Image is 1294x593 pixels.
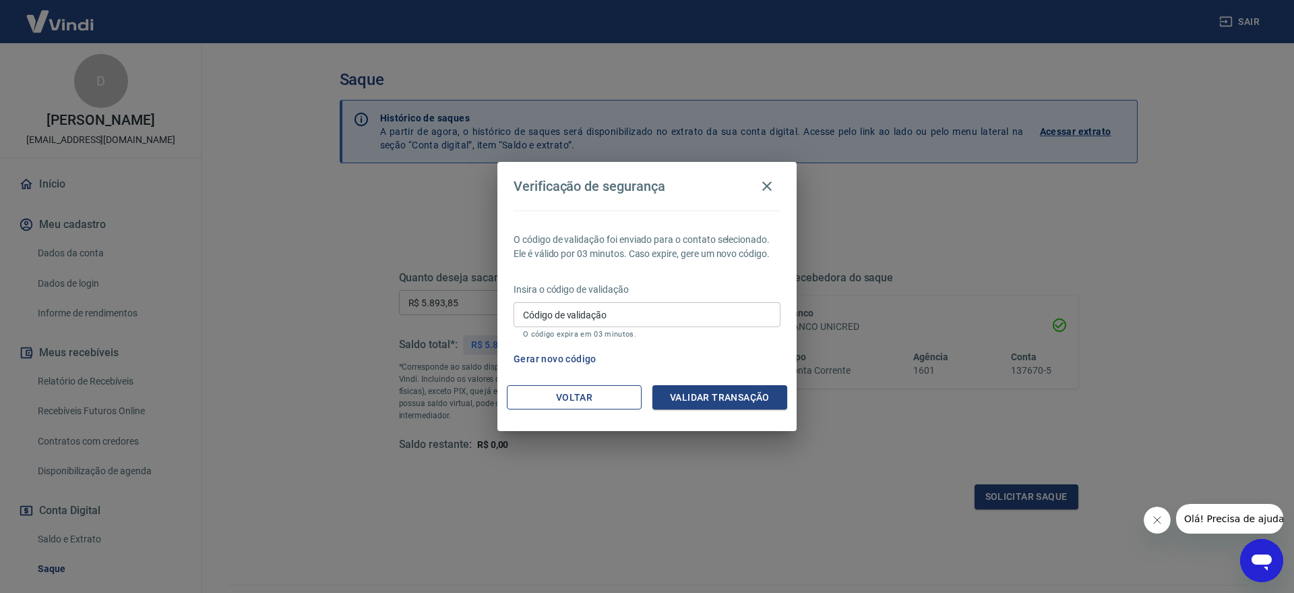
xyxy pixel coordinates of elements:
h4: Verificação de segurança [514,178,665,194]
button: Validar transação [652,385,787,410]
p: O código de validação foi enviado para o contato selecionado. Ele é válido por 03 minutos. Caso e... [514,233,780,261]
button: Voltar [507,385,642,410]
iframe: Mensagem da empresa [1176,504,1283,534]
p: O código expira em 03 minutos. [523,330,771,339]
p: Insira o código de validação [514,283,780,297]
iframe: Fechar mensagem [1144,507,1171,534]
iframe: Botão para abrir a janela de mensagens [1240,539,1283,582]
button: Gerar novo código [508,347,602,372]
span: Olá! Precisa de ajuda? [8,9,113,20]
